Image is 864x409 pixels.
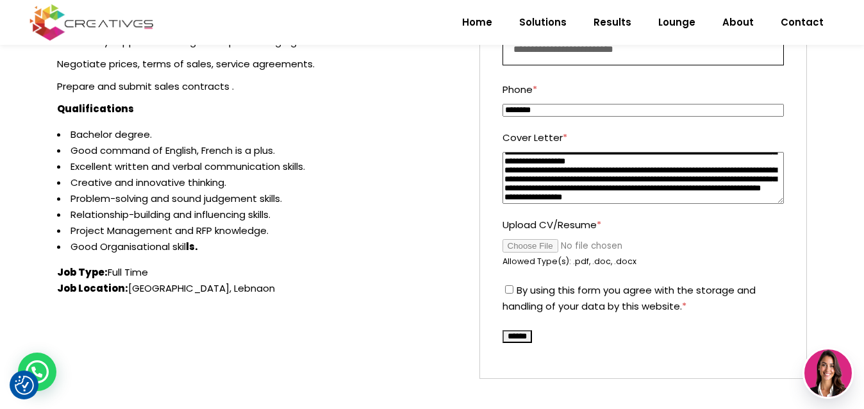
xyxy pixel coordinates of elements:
small: Allowed Type(s): .pdf, .doc, .docx [503,256,636,267]
div: WhatsApp contact [18,353,56,391]
a: Results [580,6,645,39]
li: Good command of English, French is a plus. [57,142,460,158]
li: Creative and innovative thinking. [57,174,460,190]
a: Contact [767,6,837,39]
img: Revisit consent button [15,376,34,395]
span: About [722,6,754,39]
span: Lebnaon [234,281,275,295]
li: Good Organisational skil [57,238,460,255]
label: Cover Letter [503,129,785,146]
label: By using this form you agree with the storage and handling of your data by this website. [503,283,756,313]
li: Bachelor degree. [57,126,460,142]
li: Excellent written and verbal communication skills. [57,158,460,174]
li: Relationship-building and influencing skills. [57,206,460,222]
li: Project Management and RFP knowledge. [57,222,460,238]
label: Phone [503,81,785,97]
img: Creatives [27,3,156,42]
span: Results [594,6,631,39]
strong: Job Type: [57,265,108,279]
strong: ls. [186,240,198,253]
img: agent [804,349,852,397]
p: Prepare and submit sales contracts . [57,78,460,94]
span: Lounge [658,6,695,39]
li: Problem-solving and sound judgement skills. [57,190,460,206]
label: Upload CV/Resume [503,217,785,233]
a: Lounge [645,6,709,39]
a: Home [449,6,506,39]
span: [GEOGRAPHIC_DATA] [128,281,234,295]
span: Full Time [108,265,148,279]
p: Negotiate prices, terms of sales, service agreements. [57,56,460,72]
a: About [709,6,767,39]
strong: Qualifications [57,102,134,115]
span: Solutions [519,6,567,39]
span: Contact [781,6,824,39]
a: Solutions [506,6,580,39]
button: Consent Preferences [15,376,34,395]
span: Home [462,6,492,39]
strong: Job Location: [57,281,128,295]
